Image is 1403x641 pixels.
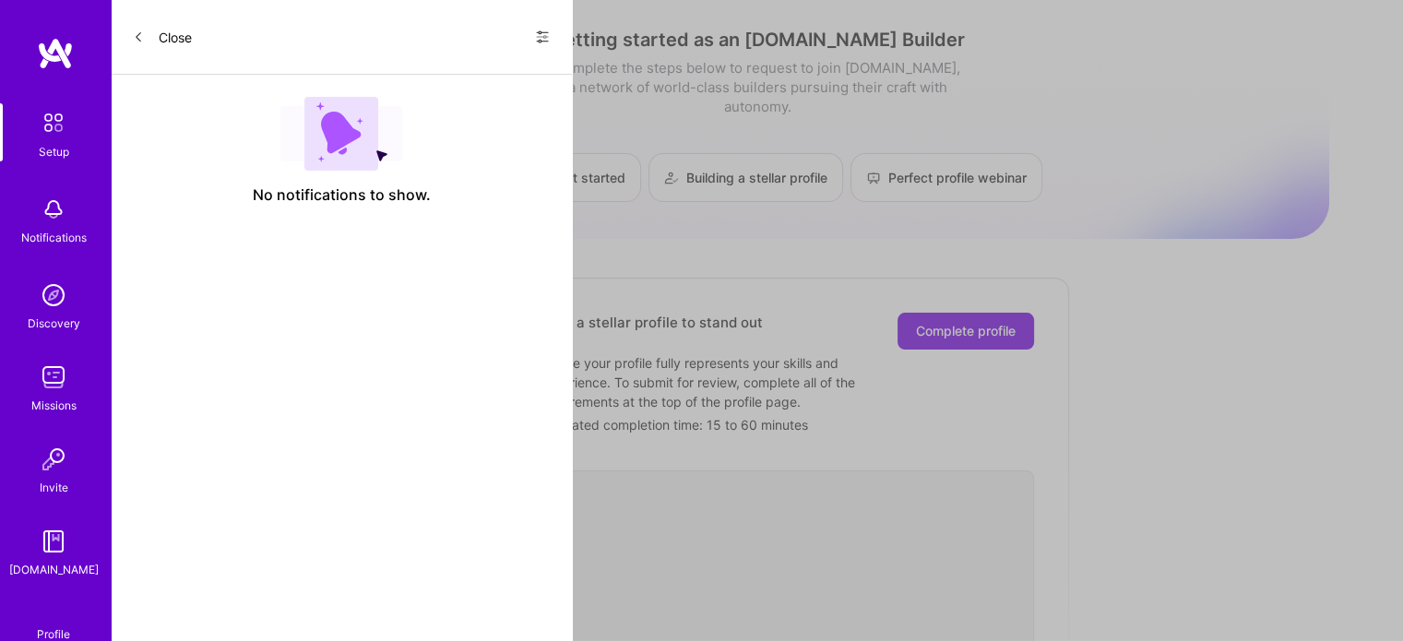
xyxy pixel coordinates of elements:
div: Invite [40,478,68,497]
button: Close [133,22,192,52]
div: [DOMAIN_NAME] [9,560,99,579]
div: Setup [39,142,69,161]
img: setup [34,103,73,142]
img: empty [280,97,402,171]
img: teamwork [35,359,72,396]
div: Notifications [21,228,87,247]
img: guide book [35,523,72,560]
img: Invite [35,441,72,478]
img: logo [37,37,74,70]
div: Discovery [28,314,80,333]
img: discovery [35,277,72,314]
div: Missions [31,396,77,415]
span: No notifications to show. [253,185,431,205]
img: bell [35,191,72,228]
